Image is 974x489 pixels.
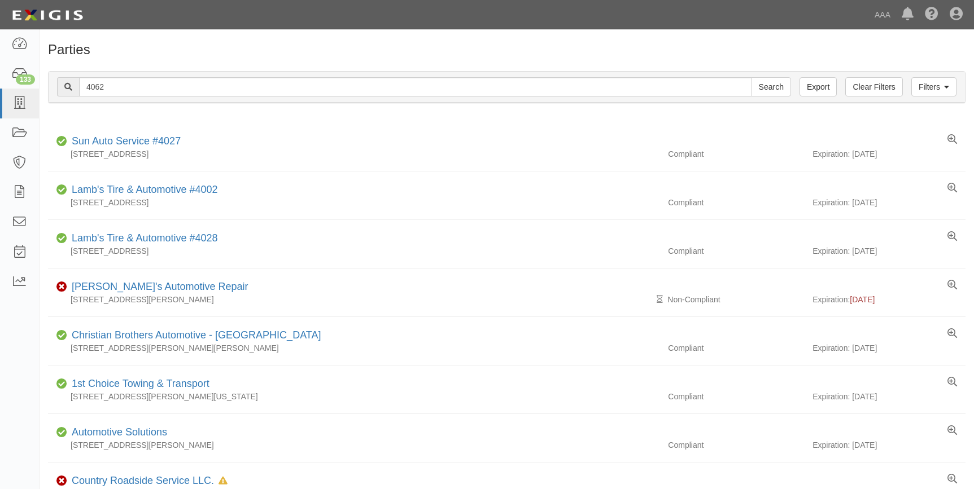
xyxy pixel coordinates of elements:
div: Lamb's Tire & Automotive #4002 [67,183,218,197]
div: Sun Auto Service #4027 [67,134,181,149]
a: Automotive Solutions [72,426,167,438]
a: Clear Filters [845,77,902,96]
a: View results summary [947,474,957,485]
div: Compliant [659,439,813,451]
a: View results summary [947,425,957,437]
a: View results summary [947,328,957,340]
div: [STREET_ADDRESS][PERSON_NAME] [48,439,659,451]
div: Country Roadside Service LLC. [67,474,228,488]
a: View results summary [947,280,957,291]
a: Filters [911,77,956,96]
a: Christian Brothers Automotive - [GEOGRAPHIC_DATA] [72,329,321,341]
a: [PERSON_NAME]'s Automotive Repair [72,281,248,292]
i: In Default since 08/24/2025 [219,477,228,485]
i: Compliant [56,235,67,243]
i: Non-Compliant [56,477,67,485]
i: Compliant [56,138,67,146]
i: Compliant [56,332,67,340]
div: [STREET_ADDRESS] [48,148,659,160]
div: 133 [16,74,35,85]
a: Lamb's Tire & Automotive #4002 [72,184,218,195]
div: Automotive Solutions [67,425,167,440]
div: Expiration: [DATE] [813,197,966,208]
a: Lamb's Tire & Automotive #4028 [72,232,218,244]
a: View results summary [947,231,957,243]
i: Compliant [56,380,67,388]
div: Expiration: [DATE] [813,148,966,160]
a: View results summary [947,134,957,146]
img: logo-5460c22ac91f19d4615b14bd174203de0afe785f0fc80cf4dbbc73dc1793850b.png [8,5,86,25]
a: Export [800,77,837,96]
h1: Parties [48,42,966,57]
i: Non-Compliant [56,283,67,291]
div: Jeffrey's Automotive Repair [67,280,248,294]
div: [STREET_ADDRESS] [48,197,659,208]
div: Compliant [659,342,813,354]
div: Compliant [659,245,813,257]
div: Compliant [659,391,813,402]
div: Expiration: [DATE] [813,342,966,354]
a: AAA [869,3,896,26]
input: Search [752,77,791,96]
div: Compliant [659,148,813,160]
span: [DATE] [850,295,875,304]
div: Expiration: [DATE] [813,245,966,257]
div: Expiration: [DATE] [813,439,966,451]
div: [STREET_ADDRESS][PERSON_NAME][US_STATE] [48,391,659,402]
div: Christian Brothers Automotive - Valley Park [67,328,321,343]
a: 1st Choice Towing & Transport [72,378,209,389]
a: View results summary [947,183,957,194]
div: Expiration: [DATE] [813,391,966,402]
a: Country Roadside Service LLC. [72,475,214,486]
i: Compliant [56,429,67,437]
div: 1st Choice Towing & Transport [67,377,209,391]
div: [STREET_ADDRESS][PERSON_NAME][PERSON_NAME] [48,342,659,354]
div: [STREET_ADDRESS] [48,245,659,257]
div: Expiration: [813,294,966,305]
i: Pending Review [657,296,663,303]
input: Search [79,77,752,96]
div: [STREET_ADDRESS][PERSON_NAME] [48,294,659,305]
a: View results summary [947,377,957,388]
div: Lamb's Tire & Automotive #4028 [67,231,218,246]
div: Non-Compliant [659,294,813,305]
i: Help Center - Complianz [925,8,938,21]
a: Sun Auto Service #4027 [72,135,181,147]
div: Compliant [659,197,813,208]
i: Compliant [56,186,67,194]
